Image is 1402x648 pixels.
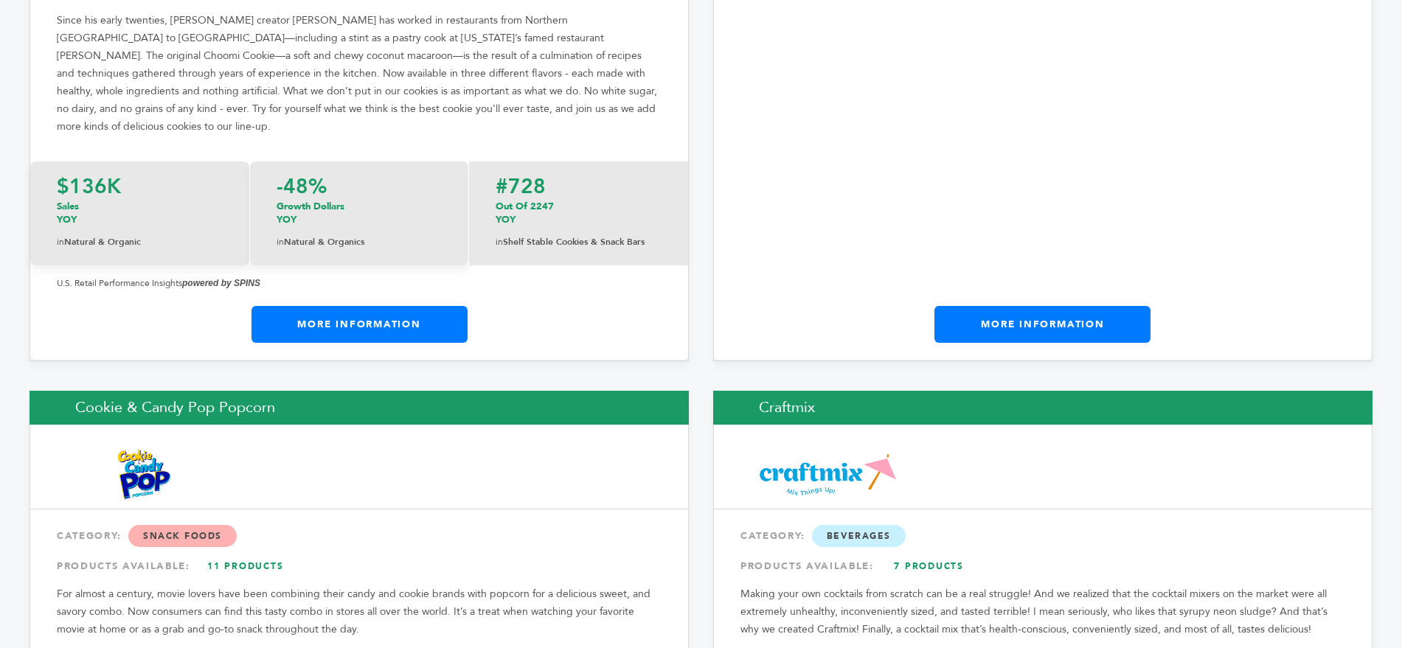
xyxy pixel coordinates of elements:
span: YOY [277,213,296,226]
span: Snack Foods [128,525,237,547]
p: Out of 2247 [496,200,662,226]
h2: Cookie & Candy Pop Popcorn [30,391,689,425]
p: Growth Dollars [277,200,442,226]
p: Making your own cocktails from scratch can be a real struggle! And we realized that the cocktail ... [740,585,1345,638]
span: in [496,236,503,248]
span: in [277,236,284,248]
a: 7 Products [878,553,981,579]
a: 11 Products [194,553,297,579]
p: $136K [57,176,223,197]
p: Natural & Organic [57,234,223,251]
span: YOY [496,213,516,226]
div: CATEGORY: [740,523,1345,549]
span: YOY [57,213,77,226]
img: Cookie & Candy Pop Popcorn [76,450,212,500]
a: More Information [251,306,468,343]
p: Shelf Stable Cookies & Snack Bars [496,234,662,251]
p: Since his early twenties, [PERSON_NAME] creator [PERSON_NAME] has worked in restaurants from Nort... [57,12,662,136]
img: Craftmix [760,450,896,500]
p: Natural & Organics [277,234,442,251]
strong: powered by SPINS [182,278,260,288]
p: -48% [277,176,442,197]
p: U.S. Retail Performance Insights [57,274,662,292]
h2: Craftmix [713,391,1372,425]
div: PRODUCTS AVAILABLE: [57,553,662,579]
p: For almost a century, movie lovers have been combining their candy and cookie brands with popcorn... [57,585,662,638]
a: More Information [934,306,1151,343]
p: #728 [496,176,662,197]
span: Beverages [812,525,906,547]
p: Sales [57,200,223,226]
div: CATEGORY: [57,523,662,549]
div: PRODUCTS AVAILABLE: [740,553,1345,579]
span: in [57,236,64,248]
